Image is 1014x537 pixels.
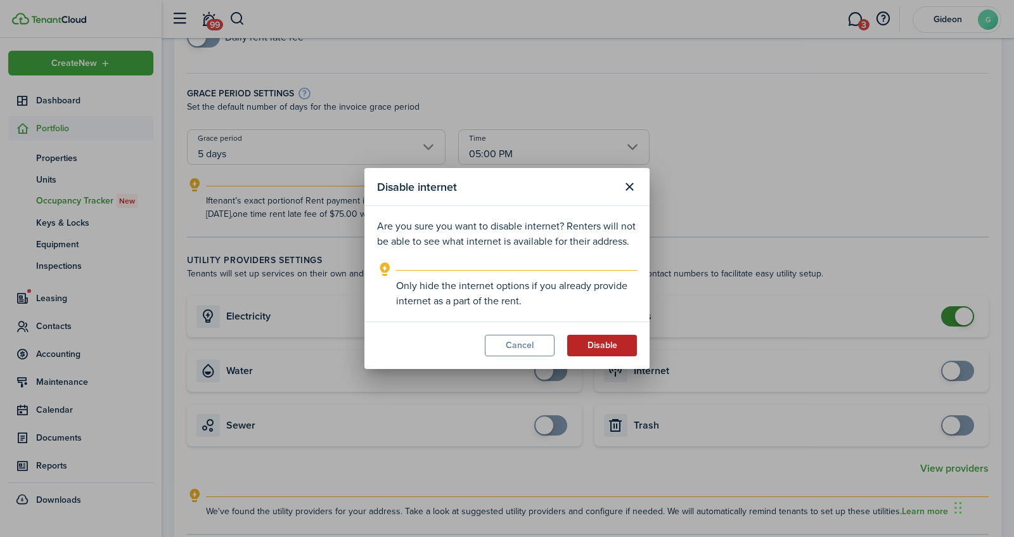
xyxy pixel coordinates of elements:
i: outline [377,262,393,277]
button: Cancel [485,335,555,356]
button: Disable [567,335,637,356]
button: Close modal [619,176,640,198]
iframe: Chat Widget [951,476,1014,537]
modal-title: Disable internet [377,174,615,199]
p: Are you sure you want to disable internet? Renters will not be able to see what internet is avail... [377,219,637,249]
div: Drag [954,489,962,527]
explanation-description: Only hide the internet options if you already provide internet as a part of the rent. [396,278,637,309]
